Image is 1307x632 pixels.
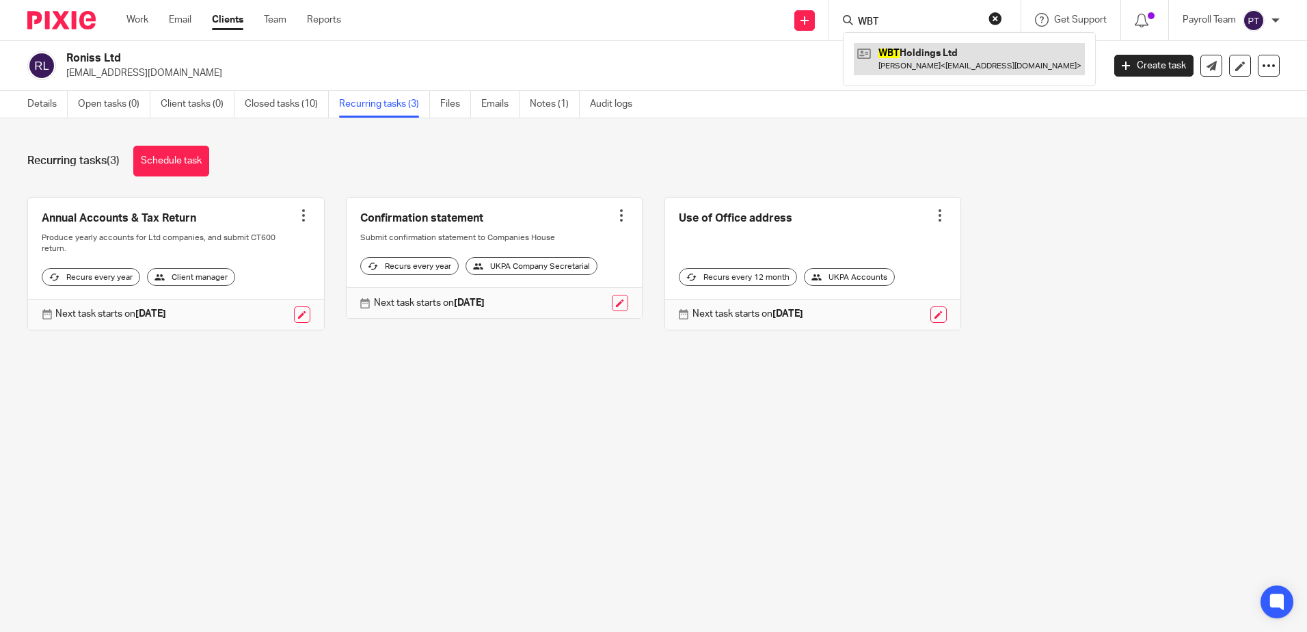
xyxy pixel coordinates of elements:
div: Recurs every 12 month [679,268,797,286]
a: Work [126,13,148,27]
a: Open tasks (0) [78,91,150,118]
h1: Recurring tasks [27,154,120,168]
div: UKPA Accounts [804,268,895,286]
a: Create task [1114,55,1194,77]
p: Next task starts on [692,307,803,321]
input: Search [857,16,980,29]
p: Next task starts on [55,307,166,321]
p: Payroll Team [1183,13,1236,27]
div: UKPA Company Secretarial [466,257,597,275]
p: Next task starts on [374,296,485,310]
a: Team [264,13,286,27]
a: Files [440,91,471,118]
img: svg%3E [27,51,56,80]
div: Recurs every year [360,257,459,275]
span: Get Support [1054,15,1107,25]
strong: [DATE] [135,309,166,319]
strong: [DATE] [454,298,485,308]
a: Closed tasks (10) [245,91,329,118]
a: Reports [307,13,341,27]
button: Clear [988,12,1002,25]
div: Client manager [147,268,235,286]
img: Pixie [27,11,96,29]
strong: [DATE] [772,309,803,319]
a: Notes (1) [530,91,580,118]
a: Email [169,13,191,27]
img: svg%3E [1243,10,1265,31]
p: [EMAIL_ADDRESS][DOMAIN_NAME] [66,66,1094,80]
div: Recurs every year [42,268,140,286]
a: Emails [481,91,520,118]
a: Audit logs [590,91,643,118]
a: Details [27,91,68,118]
a: Client tasks (0) [161,91,234,118]
span: (3) [107,155,120,166]
a: Schedule task [133,146,209,176]
a: Clients [212,13,243,27]
a: Recurring tasks (3) [339,91,430,118]
h2: Roniss Ltd [66,51,888,66]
